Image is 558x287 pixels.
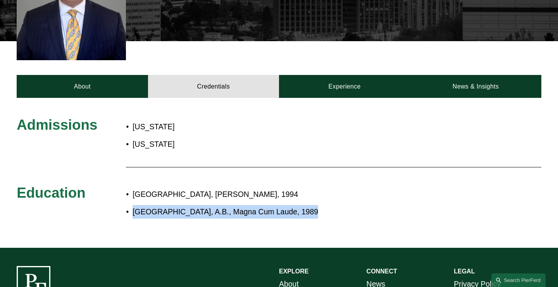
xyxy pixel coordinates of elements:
[133,120,323,134] p: [US_STATE]
[148,75,279,97] a: Credentials
[454,268,475,275] strong: LEGAL
[491,273,546,287] a: Search this site
[17,75,148,97] a: About
[367,268,397,275] strong: CONNECT
[279,268,308,275] strong: EXPLORE
[279,75,410,97] a: Experience
[133,137,323,151] p: [US_STATE]
[133,205,475,219] p: [GEOGRAPHIC_DATA], A.B., Magna Cum Laude, 1989
[17,117,97,133] span: Admissions
[17,185,85,201] span: Education
[410,75,541,97] a: News & Insights
[133,188,475,201] p: [GEOGRAPHIC_DATA], [PERSON_NAME], 1994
